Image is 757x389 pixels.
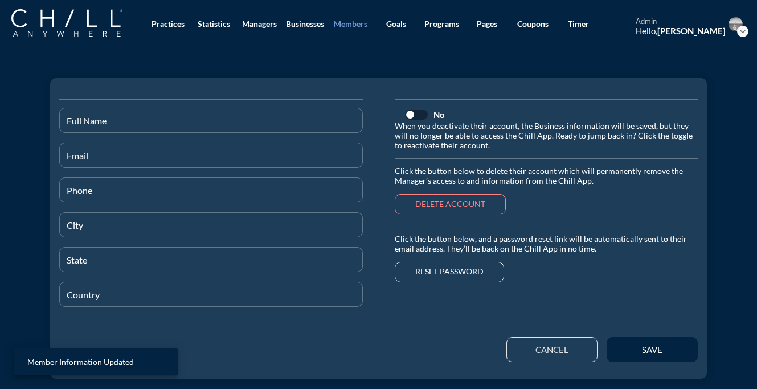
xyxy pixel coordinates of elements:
input: State [67,257,355,272]
div: Businesses [286,19,324,29]
div: save [627,345,678,355]
i: expand_more [737,26,748,37]
button: Delete account [395,194,506,214]
strong: [PERSON_NAME] [657,26,726,36]
div: Managers [242,19,277,29]
button: cancel [506,337,598,362]
div: cancel [527,345,577,355]
div: Coupons [517,19,549,29]
img: Profile icon [729,17,743,31]
div: Practices [152,19,185,29]
label: No [433,109,445,120]
input: Country [67,292,355,306]
input: City [67,222,355,237]
button: save [607,337,698,362]
div: Reset password [415,267,484,277]
div: Member Information Updated [14,348,178,375]
img: Company Logo [11,9,122,37]
input: Phone [67,188,355,202]
div: When you deactivate their account, the Business information will be saved, but they will no longe... [395,121,698,150]
div: Members [334,19,367,29]
div: Pages [477,19,497,29]
div: admin [636,17,726,26]
div: Delete account [415,200,485,209]
div: Member Information [59,99,363,100]
div: Click the button below, and a password reset link will be automatically sent to their email addre... [395,234,698,258]
input: Email [67,153,355,167]
div: Account Settings [395,99,698,100]
div: Goals [386,19,406,29]
div: Click the button below to delete their account which will permanently remove the Manager’s access... [395,167,698,191]
a: Company Logo [11,9,145,38]
div: Hello, [636,26,726,36]
div: Timer [568,19,589,29]
div: Programs [424,19,459,29]
input: Full Name [67,118,355,132]
div: Statistics [198,19,230,29]
button: Reset password [395,262,504,282]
